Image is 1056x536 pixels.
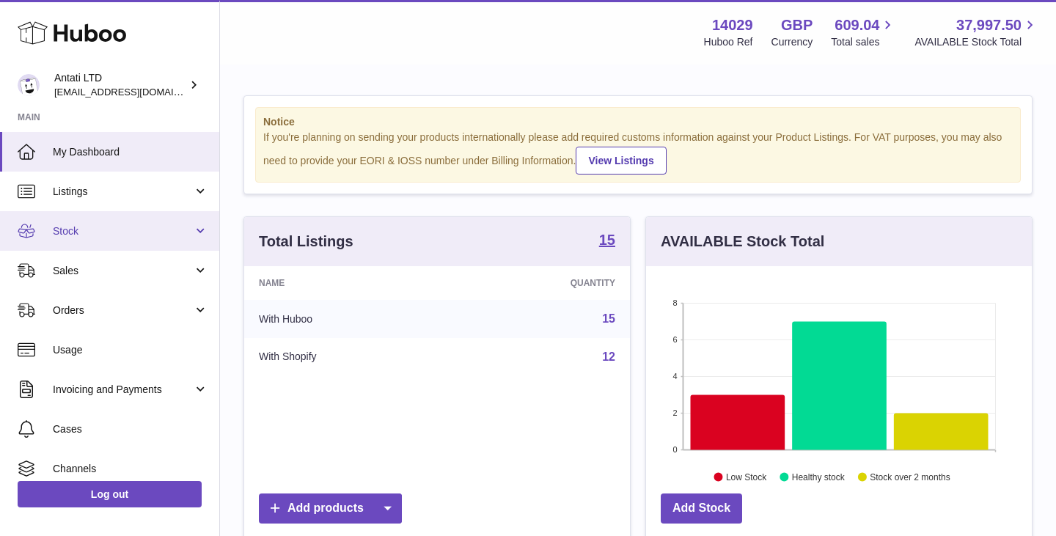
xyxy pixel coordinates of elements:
[835,15,879,35] span: 609.04
[704,35,753,49] div: Huboo Ref
[726,471,767,482] text: Low Stock
[672,335,677,344] text: 6
[831,35,896,49] span: Total sales
[914,15,1038,49] a: 37,997.50 AVAILABLE Stock Total
[244,338,452,376] td: With Shopify
[244,266,452,300] th: Name
[259,232,353,252] h3: Total Listings
[792,471,846,482] text: Healthy stock
[18,74,40,96] img: toufic@antatiskin.com
[672,372,677,381] text: 4
[781,15,813,35] strong: GBP
[661,493,742,524] a: Add Stock
[259,493,402,524] a: Add products
[263,131,1013,175] div: If you're planning on sending your products internationally please add required customs informati...
[661,232,824,252] h3: AVAILABLE Stock Total
[53,304,193,317] span: Orders
[599,232,615,247] strong: 15
[53,224,193,238] span: Stock
[712,15,753,35] strong: 14029
[576,147,666,175] a: View Listings
[452,266,630,300] th: Quantity
[53,462,208,476] span: Channels
[956,15,1022,35] span: 37,997.50
[672,298,677,307] text: 8
[672,408,677,417] text: 2
[914,35,1038,49] span: AVAILABLE Stock Total
[602,350,615,363] a: 12
[18,481,202,507] a: Log out
[244,300,452,338] td: With Huboo
[602,312,615,325] a: 15
[599,232,615,250] a: 15
[53,185,193,199] span: Listings
[831,15,896,49] a: 609.04 Total sales
[54,86,216,98] span: [EMAIL_ADDRESS][DOMAIN_NAME]
[53,145,208,159] span: My Dashboard
[53,422,208,436] span: Cases
[54,71,186,99] div: Antati LTD
[53,383,193,397] span: Invoicing and Payments
[53,343,208,357] span: Usage
[672,445,677,454] text: 0
[263,115,1013,129] strong: Notice
[771,35,813,49] div: Currency
[870,471,950,482] text: Stock over 2 months
[53,264,193,278] span: Sales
